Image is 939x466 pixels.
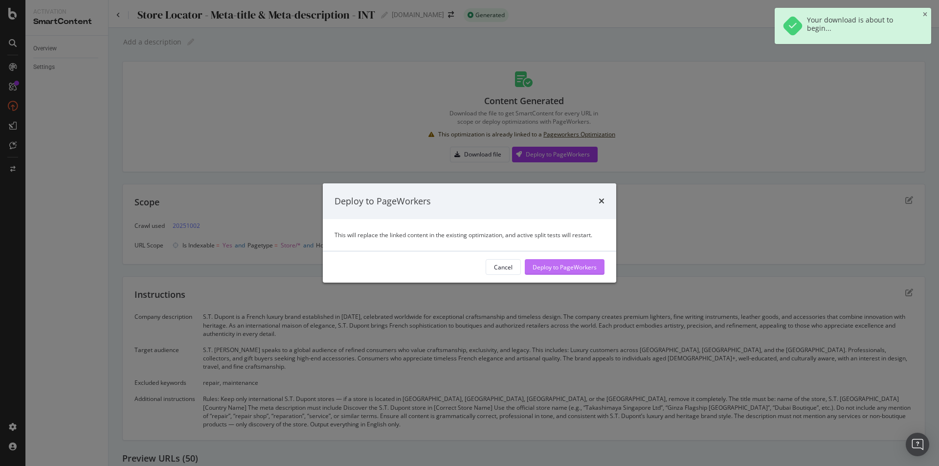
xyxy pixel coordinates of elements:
div: times [599,195,604,208]
div: This will replace the linked content in the existing optimization, and active split tests will re... [335,231,604,239]
div: Deploy to PageWorkers [533,263,597,271]
button: Cancel [486,259,521,275]
button: Deploy to PageWorkers [525,259,604,275]
div: Open Intercom Messenger [906,433,929,456]
div: modal [323,183,616,283]
div: Your download is about to begin... [807,16,914,36]
div: close toast [923,12,927,18]
div: Cancel [494,263,513,271]
div: Deploy to PageWorkers [335,195,431,208]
